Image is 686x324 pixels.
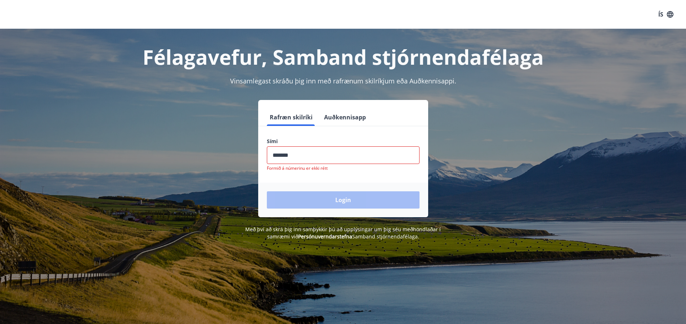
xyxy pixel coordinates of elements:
button: Rafræn skilríki [267,109,315,126]
span: Með því að skrá þig inn samþykkir þú að upplýsingar um þig séu meðhöndlaðar í samræmi við Samband... [245,226,441,240]
span: Vinsamlegast skráðu þig inn með rafrænum skilríkjum eða Auðkennisappi. [230,77,456,85]
button: Auðkennisapp [321,109,369,126]
button: ÍS [654,8,677,21]
h1: Félagavefur, Samband stjórnendafélaga [93,43,594,70]
p: Formið á númerinu er ekki rétt [267,165,420,171]
a: Persónuverndarstefna [298,233,352,240]
label: Sími [267,138,420,145]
